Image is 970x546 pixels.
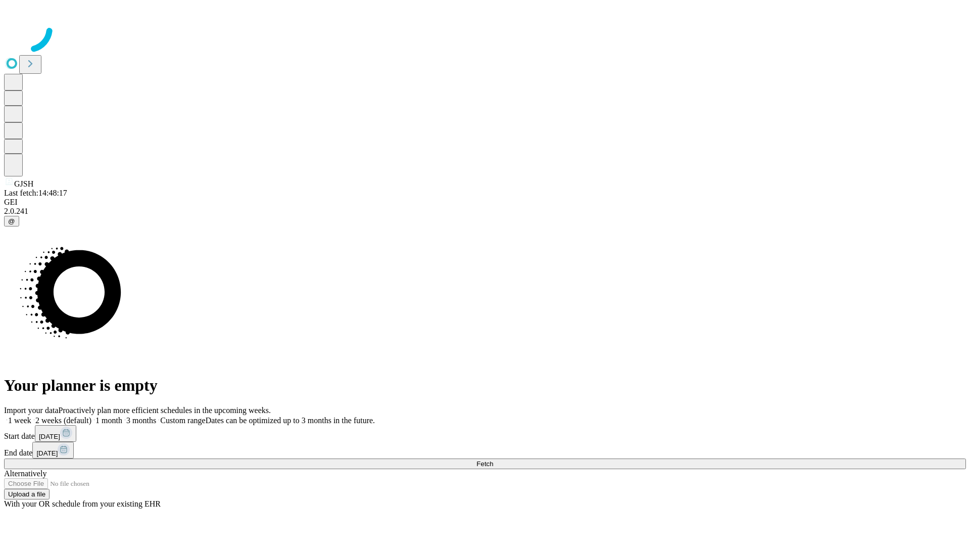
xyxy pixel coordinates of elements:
[476,460,493,468] span: Fetch
[4,469,46,478] span: Alternatively
[4,442,966,459] div: End date
[32,442,74,459] button: [DATE]
[4,198,966,207] div: GEI
[4,489,50,499] button: Upload a file
[35,416,91,425] span: 2 weeks (default)
[14,179,33,188] span: GJSH
[4,376,966,395] h1: Your planner is empty
[4,499,161,508] span: With your OR schedule from your existing EHR
[4,207,966,216] div: 2.0.241
[39,433,60,440] span: [DATE]
[8,217,15,225] span: @
[4,425,966,442] div: Start date
[160,416,205,425] span: Custom range
[35,425,76,442] button: [DATE]
[4,216,19,226] button: @
[126,416,156,425] span: 3 months
[206,416,375,425] span: Dates can be optimized up to 3 months in the future.
[4,459,966,469] button: Fetch
[59,406,271,415] span: Proactively plan more efficient schedules in the upcoming weeks.
[4,189,67,197] span: Last fetch: 14:48:17
[36,449,58,457] span: [DATE]
[8,416,31,425] span: 1 week
[4,406,59,415] span: Import your data
[95,416,122,425] span: 1 month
